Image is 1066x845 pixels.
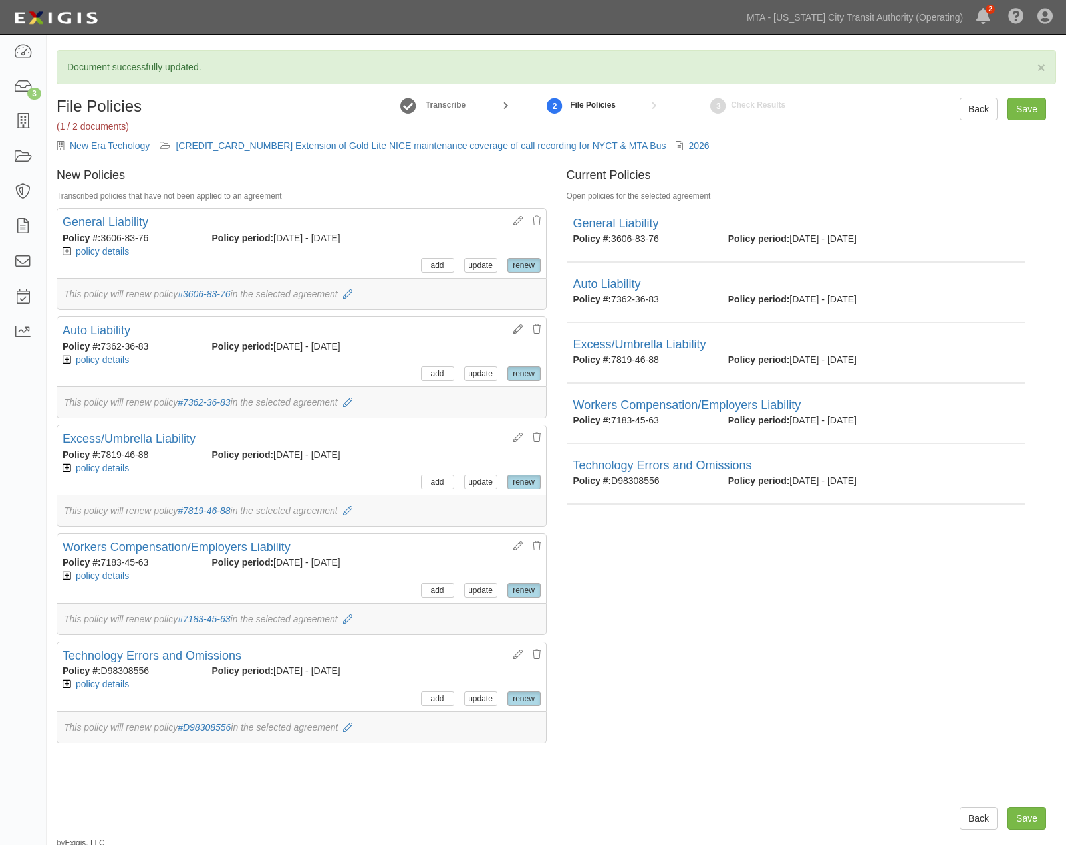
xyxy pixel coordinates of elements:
small: Check Results [731,100,785,110]
a: Edit policy [503,431,523,444]
button: renew [507,583,541,598]
button: update [464,691,497,706]
strong: Policy #: [573,233,612,244]
a: #7819-46-88 [178,505,230,516]
h4: New Policies [57,169,547,182]
small: Transcribed policies that have not been applied to an agreement [57,191,282,201]
a: #7362-36-83 [178,397,230,408]
a: Technology Errors and Omissions [63,649,241,662]
div: 3 [27,88,41,100]
h4: Current Policies [567,169,1057,182]
a: policy details [63,679,129,689]
h5: (1 / 2 documents) [57,122,142,132]
div: 7183-45-63 [63,556,212,569]
strong: Policy #: [573,294,612,304]
a: Workers Compensation/Employers Liability [573,398,801,412]
strong: Policy period: [212,341,274,352]
a: 2026 [688,140,709,151]
a: policy details [63,354,129,365]
a: policy details [63,463,129,473]
a: Technology Errors and Omissions [573,459,752,472]
div: [DATE] - [DATE] [212,340,421,353]
div: [DATE] - [DATE] [718,474,951,487]
button: update [464,475,497,489]
button: update [464,366,497,381]
a: Edit policy [503,214,523,227]
div: 7819-46-88 [563,353,718,366]
button: update [464,583,497,598]
strong: Policy #: [63,665,101,676]
a: #D98308556 [178,722,231,733]
img: Logo [10,6,102,30]
input: Save [1007,98,1046,120]
div: [DATE] - [DATE] [718,353,951,366]
div: [DATE] - [DATE] [718,414,951,427]
a: Delete policy [533,214,541,227]
strong: Policy period: [212,449,274,460]
div: This policy will renew policy in the selected agreement [57,387,547,418]
div: 7362-36-83 [63,340,212,353]
div: [DATE] - [DATE] [212,664,421,677]
a: New Era Techology [70,140,150,151]
div: [DATE] - [DATE] [718,232,951,245]
div: This policy will renew policy in the selected agreement [57,712,547,743]
div: 3606-83-76 [63,231,212,245]
a: Transcribe [423,99,466,110]
a: Delete policy [533,431,541,444]
div: [DATE] - [DATE] [212,556,421,569]
strong: 3 [708,98,728,114]
div: This policy will renew policy in the selected agreement [57,495,547,527]
strong: Policy period: [728,415,790,425]
div: 7183-45-63 [563,414,718,427]
button: update [464,258,497,273]
button: renew [507,475,541,489]
small: File Policies [570,100,616,110]
div: D98308556 [563,474,718,487]
strong: Policy #: [63,341,101,352]
a: Excess/Umbrella Liability [573,338,706,351]
a: Check Results [708,91,728,120]
div: 7362-36-83 [563,293,718,306]
button: add [421,475,454,489]
strong: Policy period: [728,354,790,365]
div: 7819-46-88 [63,448,212,461]
span: × [1037,60,1045,75]
div: This policy will renew policy in the selected agreement [57,279,547,310]
a: [CREDIT_CARD_NUMBER] Extension of Gold Lite NICE maintenance coverage of call recording for NYCT ... [176,140,666,151]
button: add [421,691,454,706]
strong: Policy #: [63,233,101,243]
strong: 2 [545,98,565,114]
strong: Policy period: [212,233,274,243]
button: renew [507,691,541,706]
a: #7183-45-63 [178,614,230,624]
input: Save [1007,807,1046,830]
small: Transcribe [426,100,466,110]
a: Auto Liability [573,277,641,291]
strong: Policy #: [573,475,612,486]
strong: Policy #: [573,415,612,425]
strong: Policy #: [573,354,612,365]
i: Help Center - Complianz [1008,9,1024,25]
a: Excess/Umbrella Liability [63,432,196,445]
strong: Policy period: [728,294,790,304]
a: Auto Liability [63,324,130,337]
a: Workers Compensation/Employers Liability [63,541,291,554]
small: Open policies for the selected agreement [567,191,711,201]
div: [DATE] - [DATE] [212,231,421,245]
strong: Policy period: [212,665,274,676]
a: Edit Document [398,91,418,120]
a: MTA - [US_STATE] City Transit Authority (Operating) [740,4,970,31]
a: policy details [63,570,129,581]
h1: File Policies [57,98,142,115]
a: Delete policy [533,539,541,552]
button: renew [507,258,541,273]
strong: Policy period: [728,233,790,244]
strong: Policy #: [63,557,101,568]
a: Back [960,98,998,120]
a: Edit policy [503,539,523,552]
strong: Policy #: [63,449,101,460]
div: [DATE] - [DATE] [212,448,421,461]
button: add [421,258,454,273]
a: policy details [63,246,129,257]
a: #3606-83-76 [178,289,230,299]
